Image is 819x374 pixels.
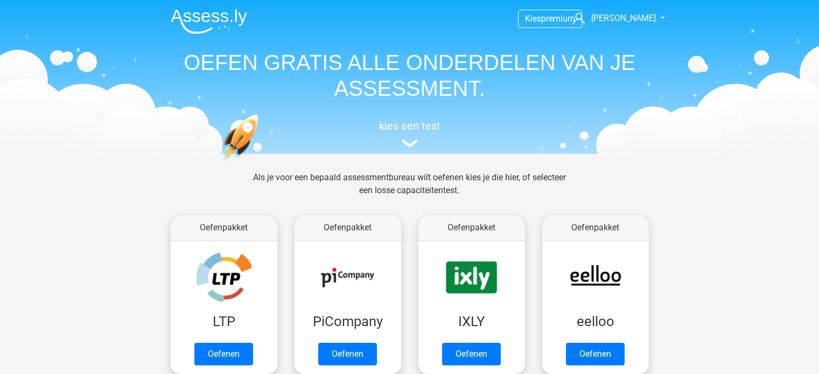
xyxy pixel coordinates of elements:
[194,343,253,365] a: Oefenen
[162,119,657,132] h5: kies een test
[442,343,501,365] a: Oefenen
[541,13,575,24] span: premium
[591,13,656,23] span: [PERSON_NAME]
[244,171,575,210] div: Als je voor een bepaald assessmentbureau wilt oefenen kies je die hier, of selecteer een losse ca...
[519,11,582,26] a: Kiespremium
[221,114,300,211] img: oefenen
[162,50,657,101] h1: OEFEN GRATIS ALLE ONDERDELEN VAN JE ASSESSMENT.
[566,343,625,365] a: Oefenen
[162,119,657,148] a: kies een test
[569,12,657,25] a: [PERSON_NAME]
[525,13,541,24] span: Kies
[402,139,418,147] img: assessment
[171,9,247,34] img: Assessly
[318,343,377,365] a: Oefenen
